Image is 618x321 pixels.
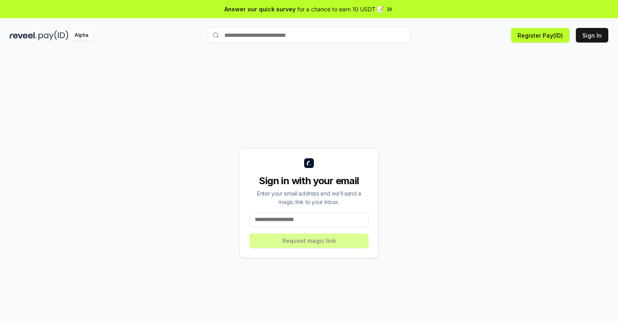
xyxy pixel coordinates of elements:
button: Sign In [576,28,608,43]
div: Alpha [70,30,93,40]
div: Enter your email address and we’ll send a magic link to your inbox. [249,189,369,206]
img: logo_small [304,158,314,168]
button: Register Pay(ID) [511,28,569,43]
span: for a chance to earn 10 USDT 📝 [297,5,384,13]
span: Answer our quick survey [224,5,296,13]
img: reveel_dark [10,30,37,40]
img: pay_id [38,30,68,40]
div: Sign in with your email [249,174,369,187]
